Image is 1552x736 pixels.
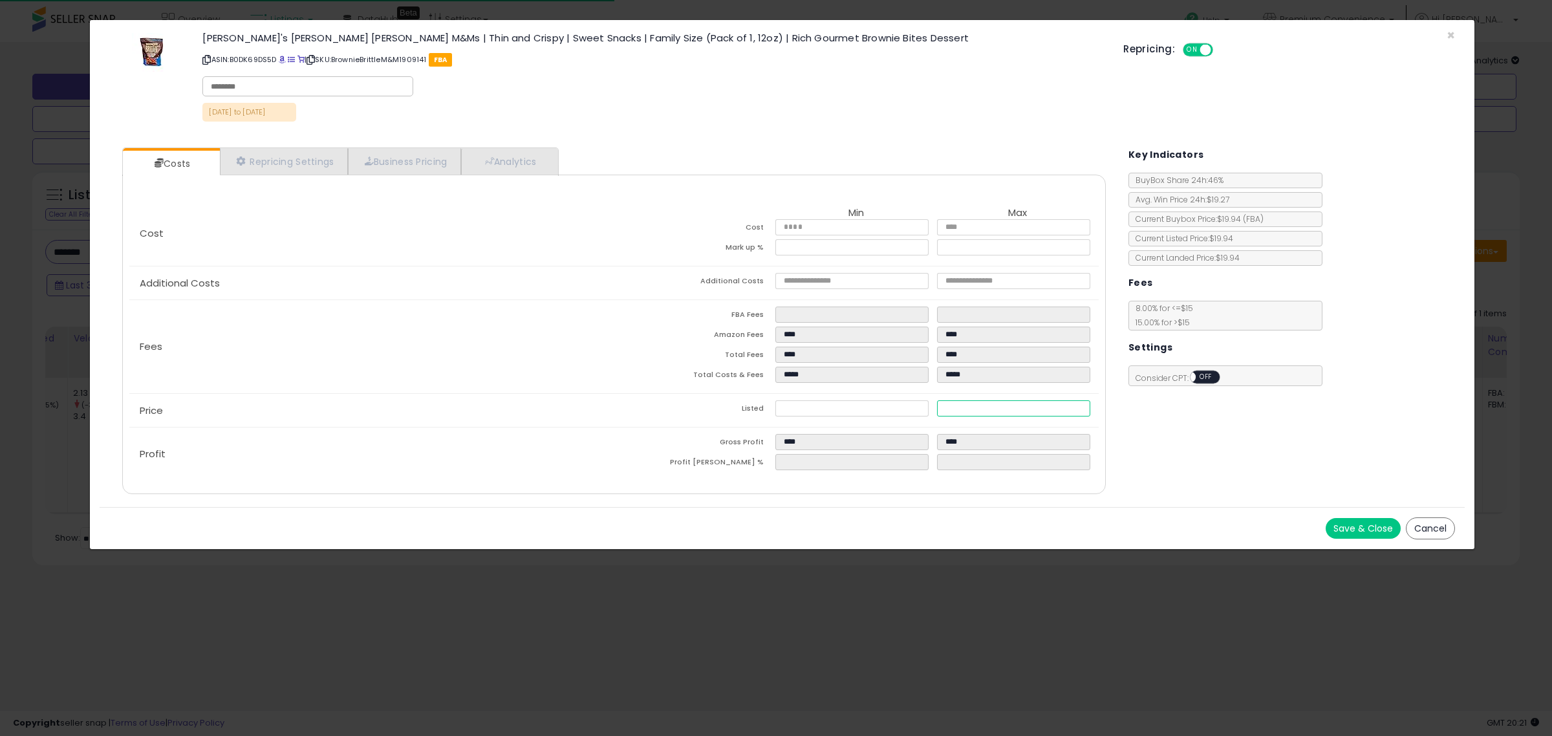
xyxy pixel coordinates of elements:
[132,33,171,72] img: 41ZziVj+MiL._SL60_.jpg
[202,103,296,122] p: [DATE] to [DATE]
[129,278,614,288] p: Additional Costs
[123,151,219,177] a: Costs
[429,53,453,67] span: FBA
[1129,213,1264,224] span: Current Buybox Price:
[348,148,461,175] a: Business Pricing
[297,54,305,65] a: Your listing only
[202,49,1104,70] p: ASIN: B0DK69DS5D | SKU: BrownieBrittleM&M1909141
[129,406,614,416] p: Price
[937,208,1099,219] th: Max
[129,341,614,352] p: Fees
[1211,45,1232,56] span: OFF
[1129,317,1190,328] span: 15.00 % for > $15
[614,219,775,239] td: Cost
[1129,303,1193,328] span: 8.00 % for <= $15
[614,434,775,454] td: Gross Profit
[220,148,348,175] a: Repricing Settings
[129,228,614,239] p: Cost
[1123,44,1175,54] h5: Repricing:
[614,367,775,387] td: Total Costs & Fees
[1326,518,1401,539] button: Save & Close
[614,454,775,474] td: Profit [PERSON_NAME] %
[1217,213,1264,224] span: $19.94
[1196,372,1216,383] span: OFF
[614,239,775,259] td: Mark up %
[461,148,557,175] a: Analytics
[279,54,286,65] a: BuyBox page
[1129,175,1223,186] span: BuyBox Share 24h: 46%
[1184,45,1200,56] span: ON
[614,327,775,347] td: Amazon Fees
[775,208,937,219] th: Min
[1129,252,1240,263] span: Current Landed Price: $19.94
[614,347,775,367] td: Total Fees
[1447,26,1455,45] span: ×
[1128,147,1204,163] h5: Key Indicators
[288,54,295,65] a: All offer listings
[129,449,614,459] p: Profit
[614,400,775,420] td: Listed
[1406,517,1455,539] button: Cancel
[614,273,775,293] td: Additional Costs
[614,307,775,327] td: FBA Fees
[1128,275,1153,291] h5: Fees
[1128,340,1172,356] h5: Settings
[1243,213,1264,224] span: ( FBA )
[202,33,1104,43] h3: [PERSON_NAME]'s [PERSON_NAME] [PERSON_NAME] M&Ms | Thin and Crispy | Sweet Snacks | Family Size (...
[1129,233,1233,244] span: Current Listed Price: $19.94
[1129,373,1237,384] span: Consider CPT:
[1129,194,1229,205] span: Avg. Win Price 24h: $19.27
